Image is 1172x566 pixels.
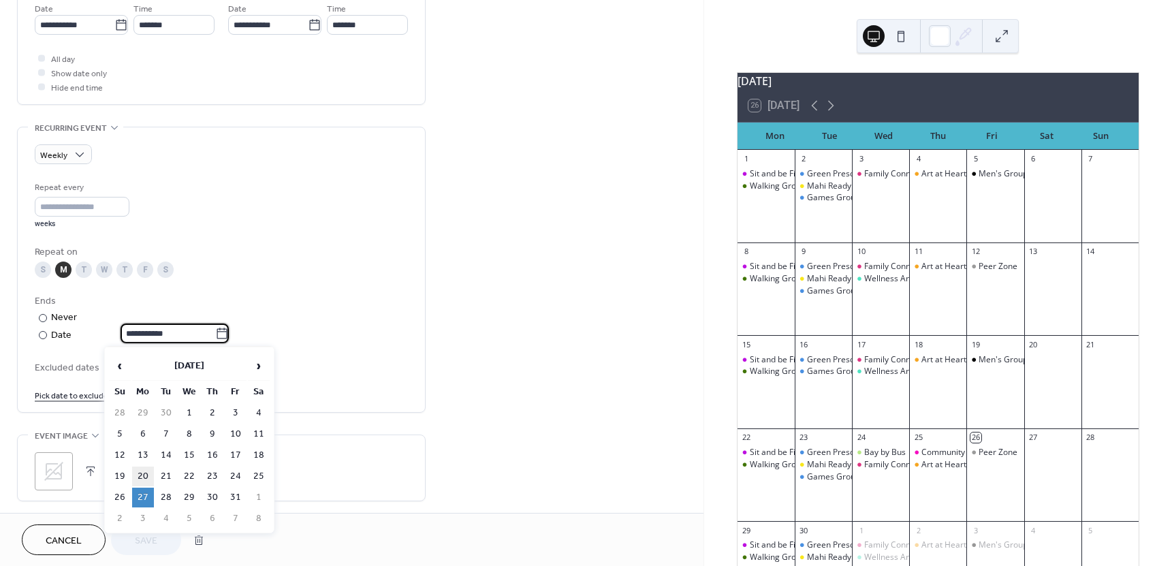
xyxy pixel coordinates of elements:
td: 26 [109,488,131,507]
div: 10 [856,247,866,257]
div: Wellness Art [852,273,909,285]
span: Date [228,2,247,16]
div: Sit and be Fit [750,447,798,458]
td: 4 [155,509,177,529]
td: 20 [132,467,154,486]
td: 30 [155,403,177,423]
th: We [178,382,200,402]
div: [DATE] [738,73,1139,89]
div: Games Group [795,471,852,483]
td: 15 [178,445,200,465]
div: 3 [970,525,981,535]
div: Green Prescription Aqua Class [795,261,852,272]
div: Green Prescription Aqua Class [807,261,923,272]
td: 1 [248,488,270,507]
div: Art at Heartspace [921,354,989,366]
div: Sat [1019,123,1074,150]
div: 30 [799,525,809,535]
div: Green Prescription Aqua Class [807,168,923,180]
td: 2 [202,403,223,423]
div: Family Connections - 12-week course. [864,459,1007,471]
a: Cancel [22,524,106,555]
div: Mahi Ready [795,273,852,285]
div: Art at Heartspace [909,168,966,180]
div: Family Connections - 12-week course. [852,459,909,471]
div: 9 [799,247,809,257]
div: 5 [1086,525,1096,535]
div: Date [51,328,229,343]
div: weeks [35,219,129,229]
div: Sit and be Fit [738,539,795,551]
div: Men's Group [979,354,1028,366]
td: 8 [178,424,200,444]
div: S [157,262,174,278]
div: 6 [1028,154,1039,164]
div: Art at Heartspace [909,261,966,272]
div: Green Prescription Aqua Class [807,447,923,458]
div: Games Group [795,366,852,377]
span: All day [51,52,75,67]
div: 7 [1086,154,1096,164]
td: 17 [225,445,247,465]
div: 20 [1028,339,1039,349]
div: 22 [742,433,752,443]
div: Family Connections - 12-week course. [852,539,909,551]
div: Wellness Art [864,552,912,563]
div: W [96,262,112,278]
td: 14 [155,445,177,465]
td: 3 [225,403,247,423]
div: Fri [965,123,1019,150]
div: Games Group [807,366,860,377]
div: 21 [1086,339,1096,349]
div: 28 [1086,433,1096,443]
div: 1 [856,525,866,535]
td: 31 [225,488,247,507]
div: Wellness Art [852,552,909,563]
div: Green Prescription Aqua Class [807,539,923,551]
td: 10 [225,424,247,444]
div: 3 [856,154,866,164]
div: Wellness Art [864,366,912,377]
div: 16 [799,339,809,349]
div: Family Connections - 12-week course. [864,168,1007,180]
th: Th [202,382,223,402]
th: Tu [155,382,177,402]
td: 18 [248,445,270,465]
div: Mahi Ready [795,552,852,563]
span: Time [327,2,346,16]
div: 2 [913,525,923,535]
div: 15 [742,339,752,349]
div: Tue [802,123,857,150]
div: ; [35,452,73,490]
div: Green Prescription Aqua Class [795,447,852,458]
div: 8 [742,247,752,257]
div: Mahi Ready [795,459,852,471]
div: Family Connections - 12-week course. [864,261,1007,272]
div: 2 [799,154,809,164]
div: S [35,262,51,278]
div: Repeat on [35,245,405,260]
div: Walking Group [750,366,806,377]
div: Art at Heartspace [921,539,989,551]
div: Never [51,311,78,325]
span: Excluded dates [35,361,408,375]
div: Wellness Art [852,366,909,377]
div: Games Group [795,192,852,204]
td: 27 [132,488,154,507]
div: Bay by Bus [864,447,906,458]
div: 4 [913,154,923,164]
th: Su [109,382,131,402]
div: Walking Group [738,459,795,471]
div: Walking Group [750,180,806,192]
th: Sa [248,382,270,402]
td: 11 [248,424,270,444]
div: Green Prescription Aqua Class [807,354,923,366]
div: 12 [970,247,981,257]
td: 1 [178,403,200,423]
div: Art at Heartspace [909,539,966,551]
div: Walking Group [738,180,795,192]
div: Men's Group [979,539,1028,551]
div: Mahi Ready [807,459,851,471]
div: Green Prescription Aqua Class [795,539,852,551]
div: Games Group [807,471,860,483]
